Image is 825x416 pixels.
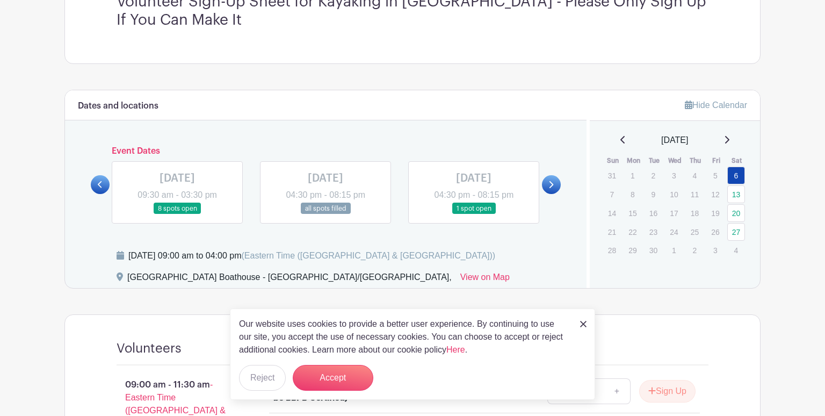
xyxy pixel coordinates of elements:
[727,204,745,222] a: 20
[686,186,704,203] p: 11
[128,249,495,262] div: [DATE] 09:00 am to 04:00 pm
[665,186,683,203] p: 10
[664,155,685,166] th: Wed
[665,224,683,240] p: 24
[110,146,542,156] h6: Event Dates
[706,167,724,184] p: 5
[603,242,621,259] p: 28
[706,186,724,203] p: 12
[78,101,158,111] h6: Dates and locations
[603,224,621,240] p: 21
[661,134,688,147] span: [DATE]
[624,224,641,240] p: 22
[727,242,745,259] p: 4
[645,224,662,240] p: 23
[645,242,662,259] p: 30
[645,205,662,221] p: 16
[293,365,373,391] button: Accept
[239,318,569,356] p: Our website uses cookies to provide a better user experience. By continuing to use our site, you ...
[623,155,644,166] th: Mon
[127,271,452,288] div: [GEOGRAPHIC_DATA] Boathouse - [GEOGRAPHIC_DATA]/[GEOGRAPHIC_DATA],
[706,224,724,240] p: 26
[686,205,704,221] p: 18
[446,345,465,354] a: Here
[685,101,747,110] a: Hide Calendar
[727,155,748,166] th: Sat
[117,341,182,356] h4: Volunteers
[665,167,683,184] p: 3
[727,185,745,203] a: 13
[685,155,706,166] th: Thu
[645,167,662,184] p: 2
[603,155,624,166] th: Sun
[665,205,683,221] p: 17
[686,224,704,240] p: 25
[580,321,587,327] img: close_button-5f87c8562297e5c2d7936805f587ecaba9071eb48480494691a3f1689db116b3.svg
[639,380,696,403] button: Sign Up
[686,242,704,259] p: 2
[241,251,495,260] span: (Eastern Time ([GEOGRAPHIC_DATA] & [GEOGRAPHIC_DATA]))
[603,205,621,221] p: 14
[624,205,641,221] p: 15
[624,186,641,203] p: 8
[624,242,641,259] p: 29
[644,155,665,166] th: Tue
[604,378,631,404] a: +
[239,365,286,391] button: Reject
[727,167,745,184] a: 6
[603,186,621,203] p: 7
[665,242,683,259] p: 1
[645,186,662,203] p: 9
[706,205,724,221] p: 19
[706,242,724,259] p: 3
[624,167,641,184] p: 1
[603,167,621,184] p: 31
[706,155,727,166] th: Fri
[686,167,704,184] p: 4
[727,223,745,241] a: 27
[460,271,510,288] a: View on Map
